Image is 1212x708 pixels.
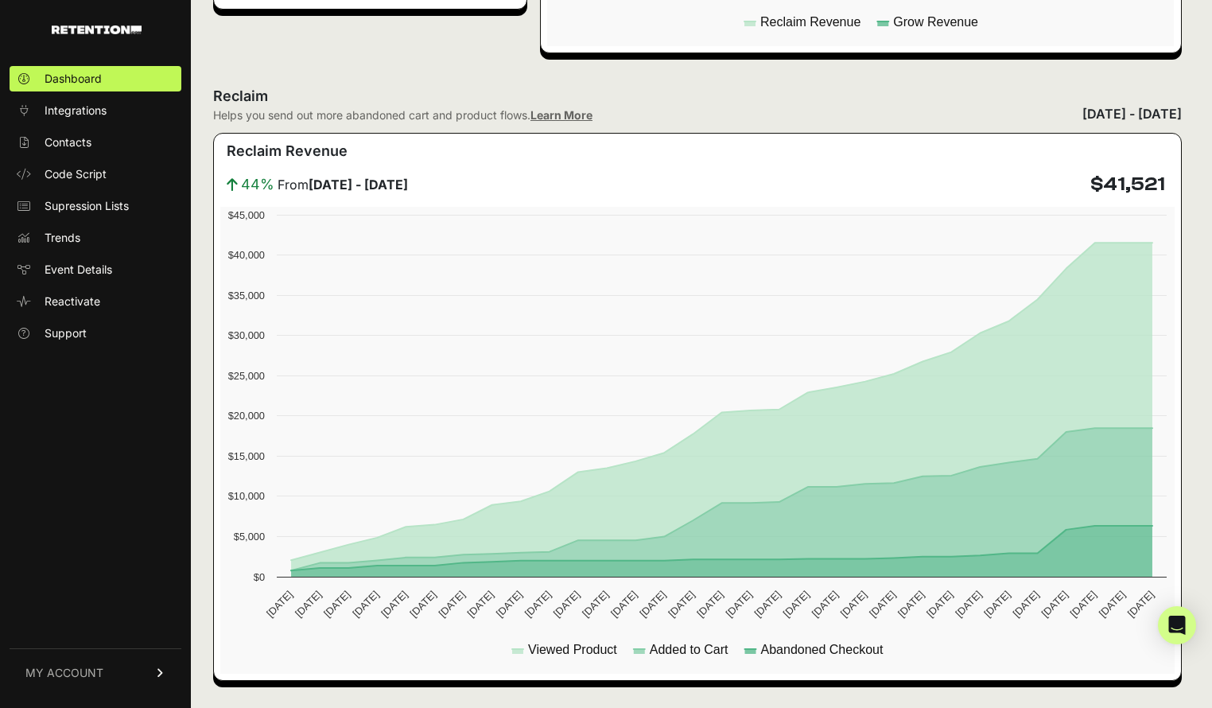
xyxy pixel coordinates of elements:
[278,175,408,194] span: From
[1097,589,1128,620] text: [DATE]
[10,98,181,123] a: Integrations
[1010,589,1041,620] text: [DATE]
[254,571,265,583] text: $0
[895,589,926,620] text: [DATE]
[810,589,841,620] text: [DATE]
[530,108,592,122] a: Learn More
[666,589,697,620] text: [DATE]
[608,589,639,620] text: [DATE]
[45,294,100,309] span: Reactivate
[45,103,107,119] span: Integrations
[953,589,984,620] text: [DATE]
[228,450,265,462] text: $15,000
[924,589,955,620] text: [DATE]
[228,209,265,221] text: $45,000
[228,290,265,301] text: $35,000
[522,589,554,620] text: [DATE]
[213,85,592,107] h2: Reclaim
[309,177,408,193] strong: [DATE] - [DATE]
[551,589,582,620] text: [DATE]
[25,665,103,681] span: MY ACCOUNT
[528,643,617,656] text: Viewed Product
[10,289,181,314] a: Reactivate
[10,66,181,91] a: Dashboard
[10,257,181,282] a: Event Details
[650,643,728,656] text: Added to Cart
[1082,104,1182,123] div: [DATE] - [DATE]
[894,15,979,29] text: Grow Revenue
[234,531,265,543] text: $5,000
[228,249,265,261] text: $40,000
[1158,606,1196,644] div: Open Intercom Messenger
[10,130,181,155] a: Contacts
[1068,589,1099,620] text: [DATE]
[45,198,129,214] span: Supression Lists
[379,589,410,620] text: [DATE]
[494,589,525,620] text: [DATE]
[781,589,812,620] text: [DATE]
[10,193,181,219] a: Supression Lists
[264,589,295,620] text: [DATE]
[761,643,884,656] text: Abandoned Checkout
[228,490,265,502] text: $10,000
[45,262,112,278] span: Event Details
[436,589,467,620] text: [DATE]
[867,589,898,620] text: [DATE]
[228,329,265,341] text: $30,000
[752,589,783,620] text: [DATE]
[760,15,860,29] text: Reclaim Revenue
[52,25,142,34] img: Retention.com
[321,589,352,620] text: [DATE]
[10,648,181,697] a: MY ACCOUNT
[637,589,668,620] text: [DATE]
[350,589,381,620] text: [DATE]
[580,589,611,620] text: [DATE]
[723,589,754,620] text: [DATE]
[228,370,265,382] text: $25,000
[981,589,1012,620] text: [DATE]
[694,589,725,620] text: [DATE]
[45,230,80,246] span: Trends
[1039,589,1070,620] text: [DATE]
[10,161,181,187] a: Code Script
[293,589,324,620] text: [DATE]
[45,71,102,87] span: Dashboard
[45,166,107,182] span: Code Script
[407,589,438,620] text: [DATE]
[10,321,181,346] a: Support
[10,225,181,251] a: Trends
[241,173,274,196] span: 44%
[838,589,869,620] text: [DATE]
[228,410,265,422] text: $20,000
[1090,172,1165,197] h4: $41,521
[45,325,87,341] span: Support
[227,140,348,162] h3: Reclaim Revenue
[213,107,592,123] div: Helps you send out more abandoned cart and product flows.
[1125,589,1156,620] text: [DATE]
[45,134,91,150] span: Contacts
[465,589,496,620] text: [DATE]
